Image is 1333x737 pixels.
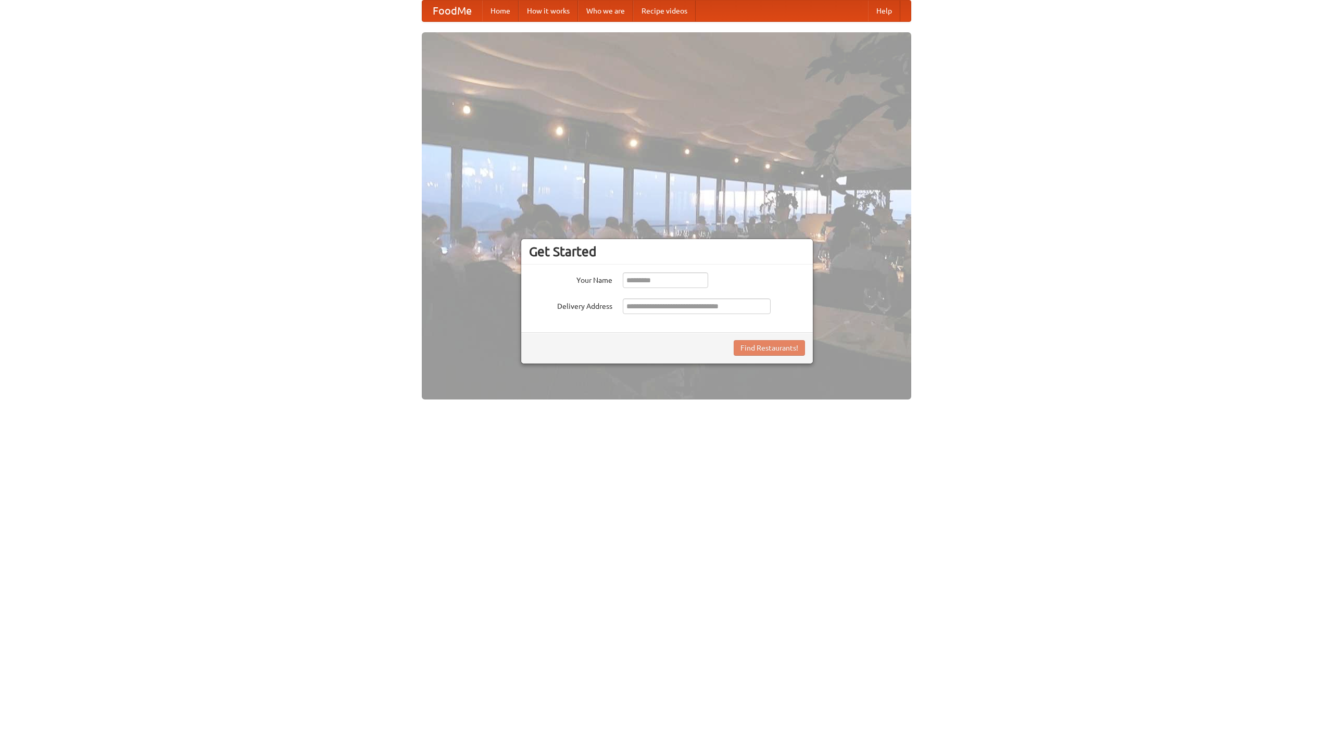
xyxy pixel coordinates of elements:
a: FoodMe [422,1,482,21]
h3: Get Started [529,244,805,259]
a: How it works [519,1,578,21]
button: Find Restaurants! [734,340,805,356]
a: Recipe videos [633,1,696,21]
label: Delivery Address [529,298,612,311]
a: Who we are [578,1,633,21]
a: Home [482,1,519,21]
a: Help [868,1,900,21]
label: Your Name [529,272,612,285]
